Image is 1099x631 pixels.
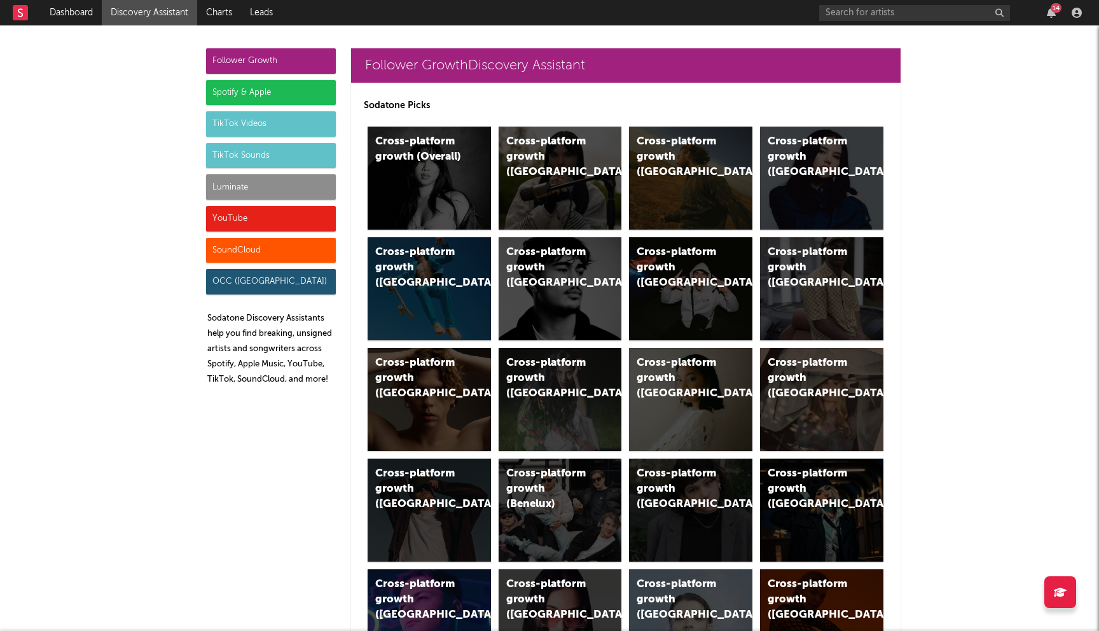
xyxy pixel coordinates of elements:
div: Cross-platform growth (Benelux) [506,466,593,512]
a: Cross-platform growth ([GEOGRAPHIC_DATA]/GSA) [629,237,752,340]
a: Cross-platform growth (Benelux) [499,459,622,562]
p: Sodatone Picks [364,98,888,113]
div: Cross-platform growth ([GEOGRAPHIC_DATA]) [768,356,854,401]
div: Cross-platform growth ([GEOGRAPHIC_DATA]) [637,134,723,180]
div: Cross-platform growth ([GEOGRAPHIC_DATA]) [768,245,854,291]
a: Cross-platform growth ([GEOGRAPHIC_DATA]) [368,237,491,340]
a: Cross-platform growth ([GEOGRAPHIC_DATA]) [499,127,622,230]
input: Search for artists [819,5,1010,21]
div: SoundCloud [206,238,336,263]
div: 14 [1051,3,1061,13]
a: Cross-platform growth ([GEOGRAPHIC_DATA]) [760,127,883,230]
div: Cross-platform growth ([GEOGRAPHIC_DATA]) [506,134,593,180]
div: OCC ([GEOGRAPHIC_DATA]) [206,269,336,295]
div: Cross-platform growth ([GEOGRAPHIC_DATA]) [375,356,462,401]
p: Sodatone Discovery Assistants help you find breaking, unsigned artists and songwriters across Spo... [207,311,336,387]
a: Cross-platform growth ([GEOGRAPHIC_DATA]) [760,237,883,340]
a: Cross-platform growth ([GEOGRAPHIC_DATA]) [629,127,752,230]
a: Cross-platform growth ([GEOGRAPHIC_DATA]) [499,348,622,451]
a: Cross-platform growth (Overall) [368,127,491,230]
a: Follower GrowthDiscovery Assistant [351,48,901,83]
div: Cross-platform growth ([GEOGRAPHIC_DATA]) [506,577,593,623]
div: TikTok Videos [206,111,336,137]
div: Cross-platform growth ([GEOGRAPHIC_DATA]) [768,466,854,512]
a: Cross-platform growth ([GEOGRAPHIC_DATA]) [760,348,883,451]
div: Cross-platform growth ([GEOGRAPHIC_DATA]) [375,577,462,623]
div: Follower Growth [206,48,336,74]
div: Cross-platform growth ([GEOGRAPHIC_DATA]) [375,466,462,512]
div: Cross-platform growth ([GEOGRAPHIC_DATA]) [637,356,723,401]
button: 14 [1047,8,1056,18]
div: Luminate [206,174,336,200]
div: Cross-platform growth ([GEOGRAPHIC_DATA]) [637,466,723,512]
a: Cross-platform growth ([GEOGRAPHIC_DATA]) [629,348,752,451]
div: Spotify & Apple [206,80,336,106]
div: Cross-platform growth ([GEOGRAPHIC_DATA]) [375,245,462,291]
a: Cross-platform growth ([GEOGRAPHIC_DATA]) [760,459,883,562]
div: Cross-platform growth ([GEOGRAPHIC_DATA]) [637,577,723,623]
div: YouTube [206,206,336,232]
a: Cross-platform growth ([GEOGRAPHIC_DATA]) [629,459,752,562]
div: Cross-platform growth (Overall) [375,134,462,165]
div: Cross-platform growth ([GEOGRAPHIC_DATA]) [768,134,854,180]
a: Cross-platform growth ([GEOGRAPHIC_DATA]) [368,348,491,451]
div: Cross-platform growth ([GEOGRAPHIC_DATA]/GSA) [637,245,723,291]
div: Cross-platform growth ([GEOGRAPHIC_DATA]) [506,245,593,291]
div: Cross-platform growth ([GEOGRAPHIC_DATA]) [768,577,854,623]
a: Cross-platform growth ([GEOGRAPHIC_DATA]) [368,459,491,562]
div: TikTok Sounds [206,143,336,169]
div: Cross-platform growth ([GEOGRAPHIC_DATA]) [506,356,593,401]
a: Cross-platform growth ([GEOGRAPHIC_DATA]) [499,237,622,340]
